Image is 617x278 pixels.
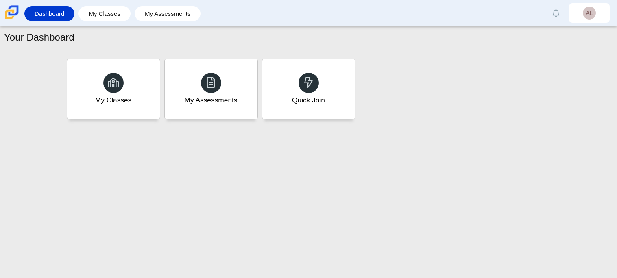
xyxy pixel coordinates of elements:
div: My Classes [95,95,132,105]
a: My Assessments [164,59,258,119]
a: Quick Join [262,59,355,119]
a: Carmen School of Science & Technology [3,15,20,22]
div: My Assessments [185,95,238,105]
img: Carmen School of Science & Technology [3,4,20,21]
a: My Assessments [139,6,197,21]
div: Quick Join [292,95,325,105]
a: Dashboard [28,6,70,21]
a: My Classes [83,6,126,21]
a: AL [569,3,610,23]
span: AL [586,10,593,16]
a: My Classes [67,59,160,119]
h1: Your Dashboard [4,30,74,44]
a: Alerts [547,4,565,22]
